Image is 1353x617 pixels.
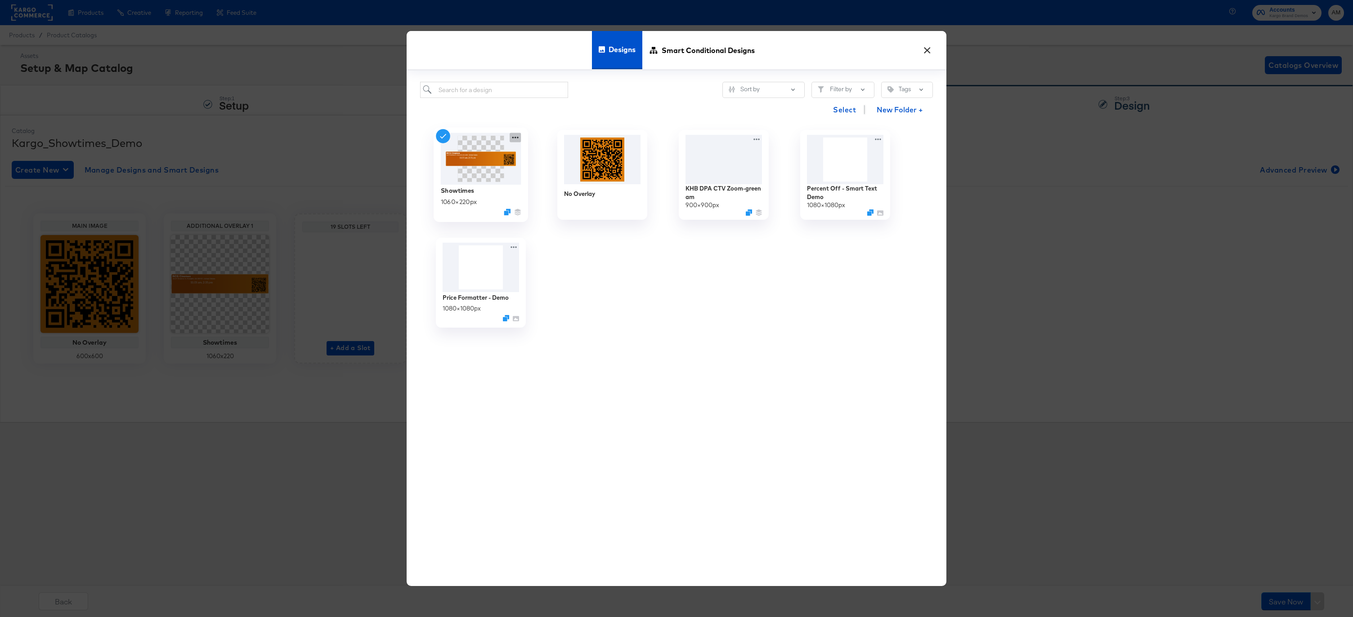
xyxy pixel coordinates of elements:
[869,102,931,119] button: New Folder +
[443,243,519,292] img: JYq_UKOc0uZ2wETf54wcHw.jpg
[443,304,481,313] div: 1080 × 1080 px
[729,86,735,93] svg: Sliders
[557,130,647,220] div: No Overlay
[829,101,860,119] button: Select
[800,130,890,220] div: Percent Off - Smart Text Demo1080×1080pxDuplicate
[564,135,641,184] img: qr
[746,209,752,216] svg: Duplicate
[441,197,477,206] div: 1060 × 220 px
[811,82,874,98] button: FilterFilter by
[807,135,883,184] img: 4KfT94uIoVgqH5EyFZlINg.jpg
[420,82,568,98] input: Search for a design
[564,190,595,198] div: No Overlay
[679,130,769,220] div: KHB DPA CTV Zoom-green am900×900pxDuplicate
[685,184,762,201] div: KHB DPA CTV Zoom-green am
[807,184,883,201] div: Percent Off - Smart Text Demo
[504,209,511,216] svg: Duplicate
[434,128,528,222] div: Showtimes1060×220pxDuplicate
[441,133,521,184] img: lyEEt4QmAGzIkEjB1jh6HQ.png
[503,315,509,321] svg: Duplicate
[443,293,509,302] div: Price Formatter - Demo
[436,238,526,328] div: Price Formatter - Demo1080×1080pxDuplicate
[807,201,845,209] div: 1080 × 1080 px
[881,82,933,98] button: TagTags
[441,186,475,195] div: Showtimes
[867,209,874,216] svg: Duplicate
[685,201,719,209] div: 900 × 900 px
[818,86,824,93] svg: Filter
[609,30,636,69] span: Designs
[833,103,856,116] span: Select
[662,30,755,70] span: Smart Conditional Designs
[919,40,935,56] button: ×
[887,86,894,93] svg: Tag
[722,82,805,98] button: SlidersSort by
